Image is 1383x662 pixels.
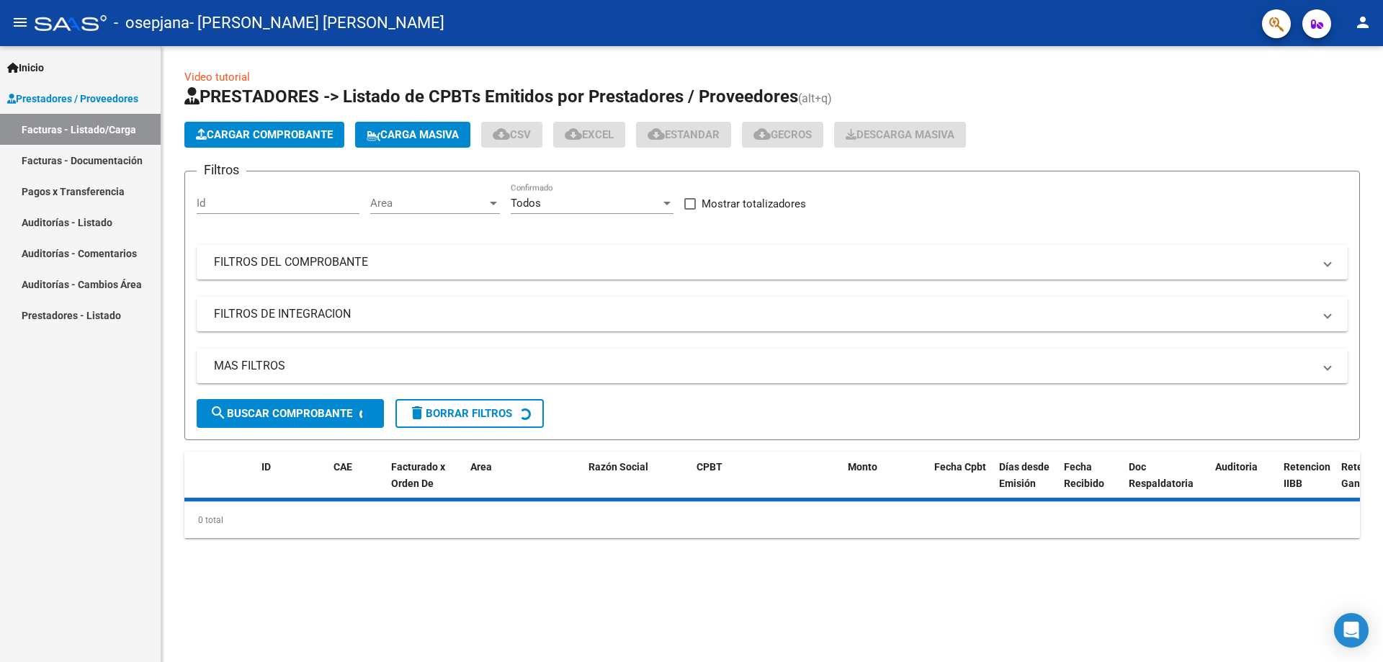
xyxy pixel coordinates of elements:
span: ID [261,461,271,473]
span: EXCEL [565,128,614,141]
datatable-header-cell: Monto [842,452,928,515]
button: Estandar [636,122,731,148]
span: CPBT [697,461,722,473]
mat-expansion-panel-header: FILTROS DE INTEGRACION [197,297,1348,331]
a: Video tutorial [184,71,250,84]
span: (alt+q) [798,91,832,105]
div: Open Intercom Messenger [1334,613,1369,648]
span: Estandar [648,128,720,141]
button: Cargar Comprobante [184,122,344,148]
button: CSV [481,122,542,148]
span: PRESTADORES -> Listado de CPBTs Emitidos por Prestadores / Proveedores [184,86,798,107]
span: Gecros [753,128,812,141]
span: CSV [493,128,531,141]
mat-icon: cloud_download [493,125,510,143]
span: Retencion IIBB [1284,461,1330,489]
span: Prestadores / Proveedores [7,91,138,107]
span: - osepjana [114,7,189,39]
datatable-header-cell: Facturado x Orden De [385,452,465,515]
span: Doc Respaldatoria [1129,461,1194,489]
span: Monto [848,461,877,473]
div: 0 total [184,502,1360,538]
mat-icon: delete [408,404,426,421]
span: Todos [511,197,541,210]
mat-panel-title: MAS FILTROS [214,358,1313,374]
span: Facturado x Orden De [391,461,445,489]
span: Buscar Comprobante [210,407,352,420]
span: CAE [334,461,352,473]
span: - [PERSON_NAME] [PERSON_NAME] [189,7,444,39]
span: Fecha Cpbt [934,461,986,473]
mat-panel-title: FILTROS DEL COMPROBANTE [214,254,1313,270]
mat-icon: cloud_download [565,125,582,143]
datatable-header-cell: Area [465,452,562,515]
datatable-header-cell: Doc Respaldatoria [1123,452,1209,515]
h3: Filtros [197,160,246,180]
mat-panel-title: FILTROS DE INTEGRACION [214,306,1313,322]
span: Cargar Comprobante [196,128,333,141]
mat-icon: cloud_download [648,125,665,143]
button: Buscar Comprobante [197,399,384,428]
mat-icon: search [210,404,227,421]
span: Mostrar totalizadores [702,195,806,213]
mat-expansion-panel-header: MAS FILTROS [197,349,1348,383]
span: Auditoria [1215,461,1258,473]
span: Carga Masiva [367,128,459,141]
button: EXCEL [553,122,625,148]
datatable-header-cell: Auditoria [1209,452,1278,515]
span: Descarga Masiva [846,128,954,141]
button: Borrar Filtros [395,399,544,428]
datatable-header-cell: Razón Social [583,452,691,515]
span: Area [470,461,492,473]
app-download-masive: Descarga masiva de comprobantes (adjuntos) [834,122,966,148]
mat-expansion-panel-header: FILTROS DEL COMPROBANTE [197,245,1348,279]
datatable-header-cell: Fecha Recibido [1058,452,1123,515]
button: Carga Masiva [355,122,470,148]
mat-icon: cloud_download [753,125,771,143]
span: Días desde Emisión [999,461,1049,489]
datatable-header-cell: CPBT [691,452,842,515]
span: Area [370,197,487,210]
mat-icon: person [1354,14,1371,31]
span: Razón Social [588,461,648,473]
datatable-header-cell: CAE [328,452,385,515]
datatable-header-cell: ID [256,452,328,515]
span: Borrar Filtros [408,407,512,420]
datatable-header-cell: Fecha Cpbt [928,452,993,515]
span: Fecha Recibido [1064,461,1104,489]
span: Inicio [7,60,44,76]
button: Descarga Masiva [834,122,966,148]
mat-icon: menu [12,14,29,31]
datatable-header-cell: Retencion IIBB [1278,452,1335,515]
button: Gecros [742,122,823,148]
datatable-header-cell: Días desde Emisión [993,452,1058,515]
